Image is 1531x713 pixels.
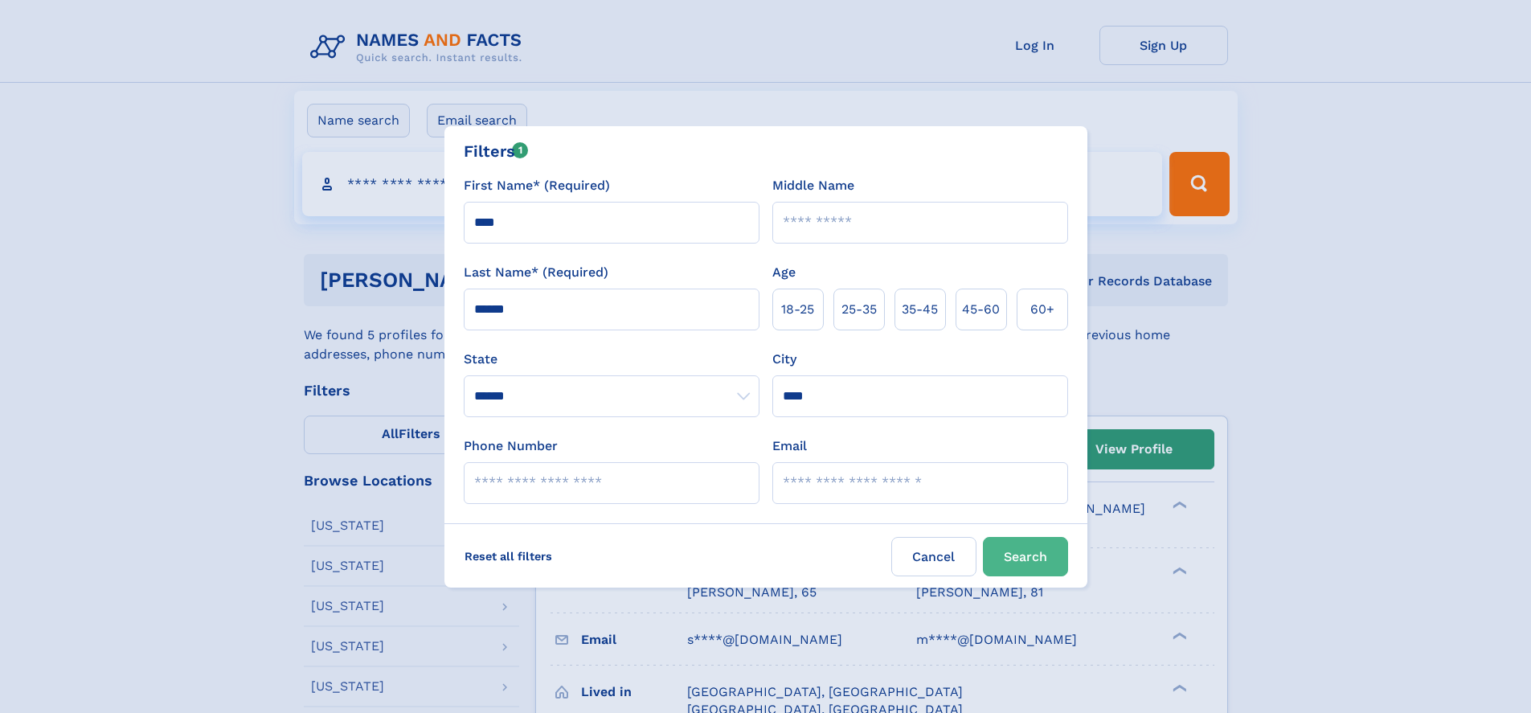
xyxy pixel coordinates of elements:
[454,537,563,576] label: Reset all filters
[841,300,877,319] span: 25‑35
[891,537,976,576] label: Cancel
[983,537,1068,576] button: Search
[464,139,529,163] div: Filters
[464,263,608,282] label: Last Name* (Required)
[464,350,759,369] label: State
[464,436,558,456] label: Phone Number
[962,300,1000,319] span: 45‑60
[772,436,807,456] label: Email
[902,300,938,319] span: 35‑45
[781,300,814,319] span: 18‑25
[772,350,796,369] label: City
[772,176,854,195] label: Middle Name
[1030,300,1054,319] span: 60+
[464,176,610,195] label: First Name* (Required)
[772,263,796,282] label: Age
